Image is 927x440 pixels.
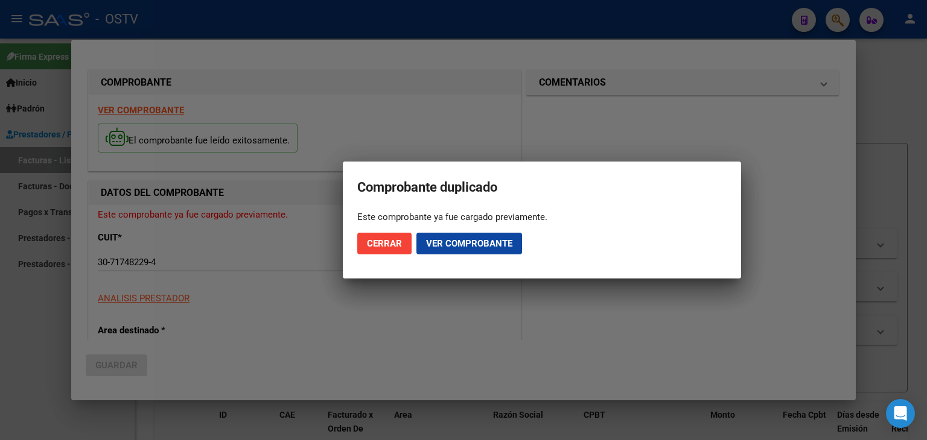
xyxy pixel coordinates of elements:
[357,211,727,223] div: Este comprobante ya fue cargado previamente.
[357,233,412,254] button: Cerrar
[357,176,727,199] h2: Comprobante duplicado
[886,399,915,428] div: Open Intercom Messenger
[367,238,402,249] span: Cerrar
[426,238,512,249] span: Ver comprobante
[416,233,522,254] button: Ver comprobante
